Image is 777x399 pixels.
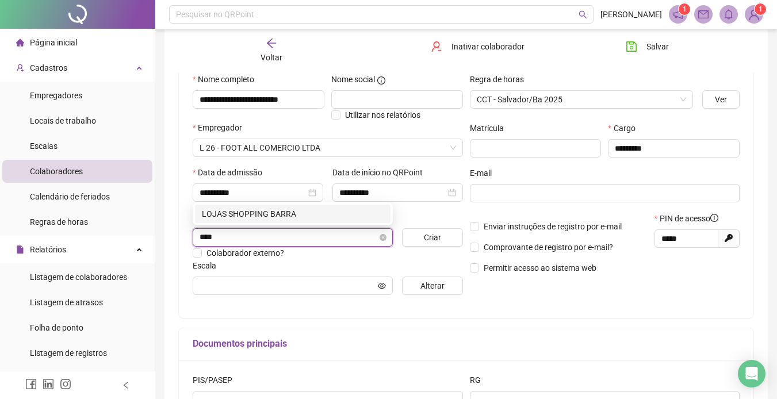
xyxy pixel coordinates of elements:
span: 1 [759,5,763,13]
span: Escalas [30,141,58,151]
span: Locais de trabalho [30,116,96,125]
button: Criar [402,228,462,247]
span: Comprovante de registro por e-mail? [484,243,613,252]
span: Enviar instruções de registro por e-mail [484,222,622,231]
label: Matrícula [470,122,511,135]
span: Listagem de registros [30,348,107,358]
span: save [626,41,637,52]
div: Open Intercom Messenger [738,360,765,388]
span: Página inicial [30,38,77,47]
button: Alterar [402,277,462,295]
label: Cargo [608,122,642,135]
span: bell [724,9,734,20]
div: AV. CENTENÁRIO, 2992 - CHAME-CHAME, SALVADOR - BA, 40149-900 [195,205,391,223]
span: Colaboradores [30,167,83,176]
span: search [579,10,587,19]
span: Cadastros [30,63,67,72]
span: Regras de horas [30,217,88,227]
button: Inativar colaborador [422,37,533,56]
span: Utilizar nos relatórios [345,110,420,120]
span: close-circle [380,234,386,241]
label: Escala [193,259,224,272]
span: Alterar [420,279,445,292]
span: Salvar [646,40,669,53]
label: Empregador [193,121,250,134]
span: linkedin [43,378,54,390]
h5: Documentos principais [193,337,740,351]
span: Voltar [261,53,282,62]
span: Permitir acesso ao sistema web [484,263,596,273]
span: Folha de ponto [30,323,83,332]
span: Colaborador externo? [206,248,284,258]
span: Criar [424,231,441,244]
span: user-add [16,64,24,72]
span: PIN de acesso [660,212,718,225]
span: info-circle [377,76,385,85]
span: 1 [683,5,687,13]
span: Listagem de colaboradores [30,273,127,282]
img: 94659 [745,6,763,23]
span: Calendário de feriados [30,192,110,201]
sup: Atualize o seu contato no menu Meus Dados [755,3,766,15]
button: Salvar [617,37,678,56]
span: notification [673,9,683,20]
span: Inativar colaborador [451,40,525,53]
label: RG [470,374,488,386]
label: Data de admissão [193,166,270,179]
span: info-circle [710,214,718,222]
span: file [16,245,24,254]
span: home [16,39,24,47]
div: LOJAS SHOPPING BARRA [202,208,384,220]
sup: 1 [679,3,690,15]
span: FOOT ALL COMERCIO LTDA 6 [200,139,456,156]
span: arrow-left [266,37,277,49]
span: mail [698,9,709,20]
span: Ver [715,93,727,106]
span: left [122,381,130,389]
label: Regra de horas [470,73,531,86]
span: Relatórios [30,245,66,254]
button: Ver [702,90,740,109]
label: Nome completo [193,73,262,86]
span: Empregadores [30,91,82,100]
span: Nome social [331,73,375,86]
span: facebook [25,378,37,390]
span: [PERSON_NAME] [600,8,662,21]
span: eye [378,282,386,290]
label: PIS/PASEP [193,374,240,386]
span: CCT - Salvador/Ba 2025 [477,91,687,108]
span: Listagem de atrasos [30,298,103,307]
span: instagram [60,378,71,390]
label: E-mail [470,167,499,179]
label: Data de início no QRPoint [332,166,430,179]
span: user-delete [431,41,442,52]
